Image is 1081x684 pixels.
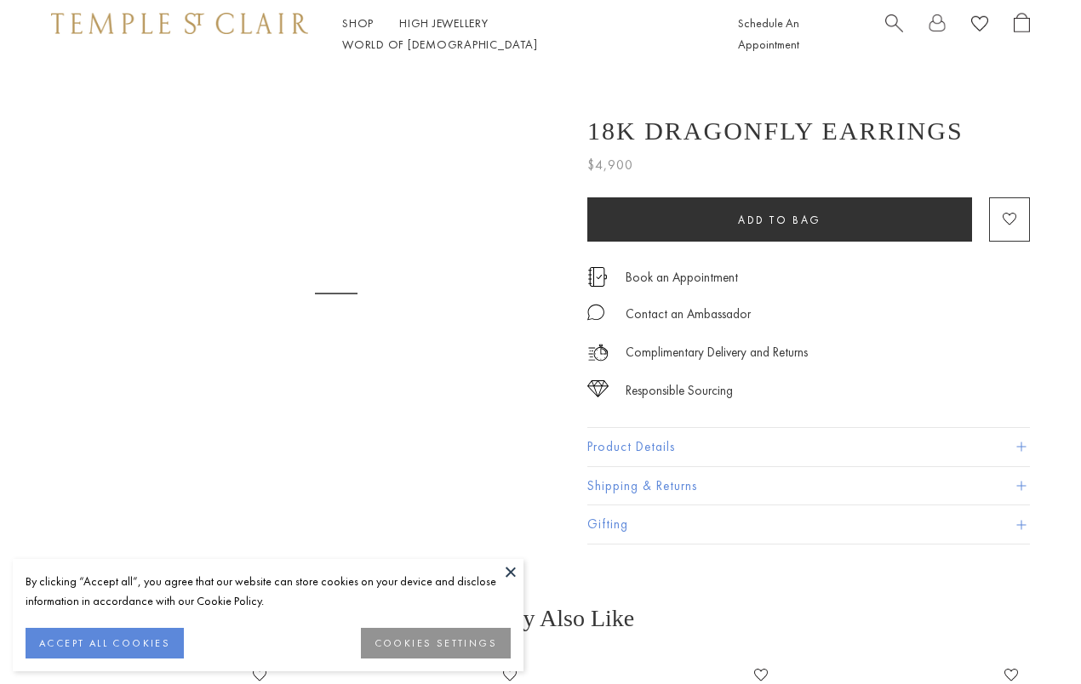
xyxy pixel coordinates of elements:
[587,342,609,363] img: icon_delivery.svg
[342,13,700,55] nav: Main navigation
[996,604,1064,667] iframe: Gorgias live chat messenger
[587,267,608,287] img: icon_appointment.svg
[971,13,988,39] a: View Wishlist
[68,605,1013,632] h3: You May Also Like
[587,304,604,321] img: MessageIcon-01_2.svg
[587,505,1030,544] button: Gifting
[738,213,821,227] span: Add to bag
[626,342,808,363] p: Complimentary Delivery and Returns
[626,304,751,325] div: Contact an Ambassador
[1014,13,1030,55] a: Open Shopping Bag
[587,197,972,242] button: Add to bag
[587,380,609,397] img: icon_sourcing.svg
[587,428,1030,466] button: Product Details
[342,37,537,52] a: World of [DEMOGRAPHIC_DATA]World of [DEMOGRAPHIC_DATA]
[26,572,511,611] div: By clicking “Accept all”, you agree that our website can store cookies on your device and disclos...
[738,15,799,52] a: Schedule An Appointment
[399,15,489,31] a: High JewelleryHigh Jewellery
[626,380,733,402] div: Responsible Sourcing
[885,13,903,55] a: Search
[626,268,738,287] a: Book an Appointment
[361,628,511,658] button: COOKIES SETTINGS
[51,13,308,33] img: Temple St. Clair
[342,15,374,31] a: ShopShop
[587,154,633,176] span: $4,900
[26,628,184,658] button: ACCEPT ALL COOKIES
[587,467,1030,505] button: Shipping & Returns
[587,117,964,145] h1: 18K Dragonfly Earrings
